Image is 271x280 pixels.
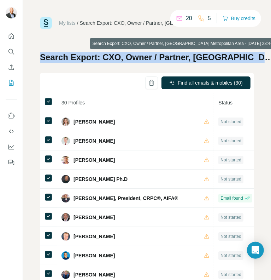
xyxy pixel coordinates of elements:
[6,45,17,58] button: Search
[59,20,76,26] a: My lists
[61,156,70,164] img: Avatar
[77,19,78,27] li: /
[208,14,211,23] p: 5
[61,137,70,145] img: Avatar
[80,19,221,27] div: Search Export: CXO, Owner / Partner, [GEOGRAPHIC_DATA] Metropolitan Area - [DATE] 23:44
[6,76,17,89] button: My lists
[220,252,241,259] span: Not started
[161,76,251,89] button: Find all emails & mobiles (30)
[6,125,17,138] button: Use Surfe API
[61,251,70,260] img: Avatar
[218,100,232,105] span: Status
[220,214,241,221] span: Not started
[6,7,17,18] img: Avatar
[61,118,70,126] img: Avatar
[223,13,255,23] button: Buy credits
[220,119,241,125] span: Not started
[73,271,115,278] span: [PERSON_NAME]
[220,233,241,240] span: Not started
[247,242,264,259] div: Open Intercom Messenger
[73,214,115,221] span: [PERSON_NAME]
[40,17,52,29] img: Surfe Logo
[220,272,241,278] span: Not started
[73,252,115,259] span: [PERSON_NAME]
[61,175,70,183] img: Avatar
[61,213,70,222] img: Avatar
[220,138,241,144] span: Not started
[6,156,17,169] button: Feedback
[6,61,17,74] button: Enrich CSV
[61,270,70,279] img: Avatar
[178,79,243,86] span: Find all emails & mobiles (30)
[220,157,241,163] span: Not started
[6,30,17,42] button: Quick start
[73,156,115,164] span: [PERSON_NAME]
[6,141,17,153] button: Dashboard
[6,109,17,122] button: Use Surfe on LinkedIn
[73,195,178,202] span: [PERSON_NAME], President, CRPC®, AIFA®
[73,118,115,125] span: [PERSON_NAME]
[73,176,128,183] span: [PERSON_NAME] Ph.D
[220,195,243,201] span: Email found
[186,14,192,23] p: 20
[220,176,241,182] span: Not started
[73,137,115,144] span: [PERSON_NAME]
[61,100,85,105] span: 30 Profiles
[61,194,70,202] img: Avatar
[61,232,70,241] img: Avatar
[73,233,115,240] span: [PERSON_NAME]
